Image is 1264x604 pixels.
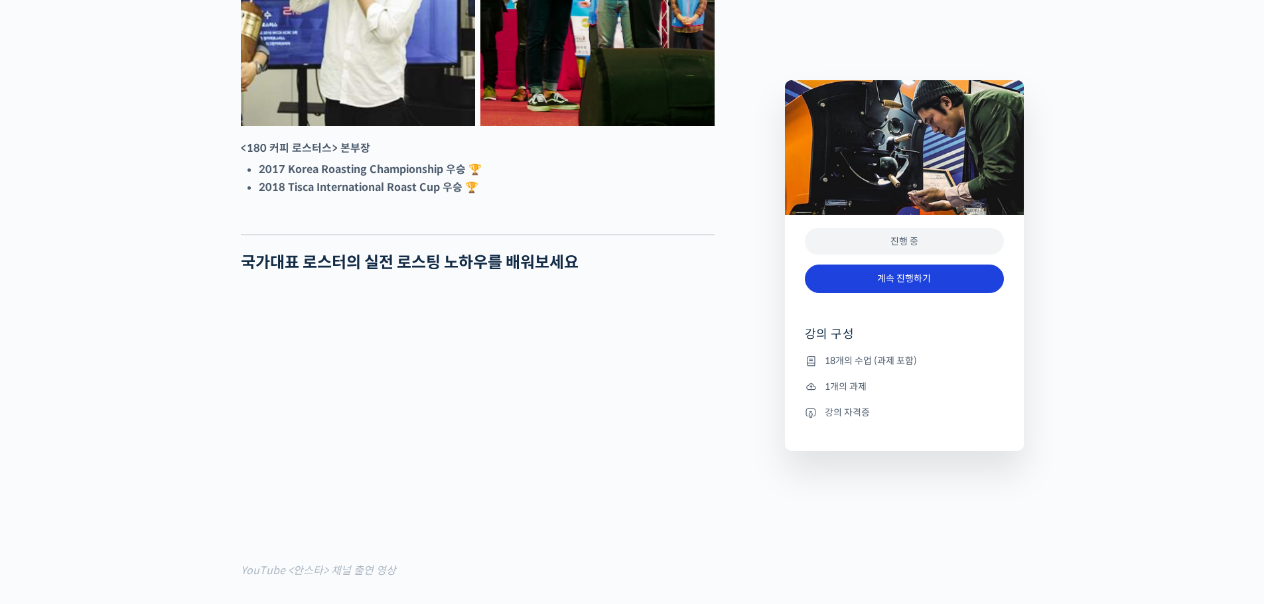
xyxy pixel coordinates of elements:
h4: 강의 구성 [805,326,1004,353]
span: 설정 [205,440,221,451]
iframe: 국가대표 로스터가 로스팅할 때 “이것”을 가장 중요하게 보는 이유 (주성현 로스터) [241,290,715,556]
a: 계속 진행하기 [805,265,1004,293]
li: 1개의 과제 [805,379,1004,394]
li: 강의 자격증 [805,404,1004,420]
strong: 국가대표 로스터의 실전 로스팅 노하우를 배워보세요 [241,253,579,272]
mark: YouTube <안스타> 채널 출연 영상 [241,564,396,577]
div: 진행 중 [805,228,1004,255]
strong: 2017 Korea Roasting Championship 우승 🏆 [259,162,482,176]
strong: <180 커피 로스터스> 본부장 [241,141,370,155]
li: 18개의 수업 (과제 포함) [805,353,1004,369]
strong: 2018 Tisca International Roast Cup 우승 🏆 [259,180,478,194]
span: 홈 [42,440,50,451]
a: 홈 [4,420,88,453]
a: 설정 [171,420,255,453]
span: 대화 [121,441,137,452]
a: 대화 [88,420,171,453]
